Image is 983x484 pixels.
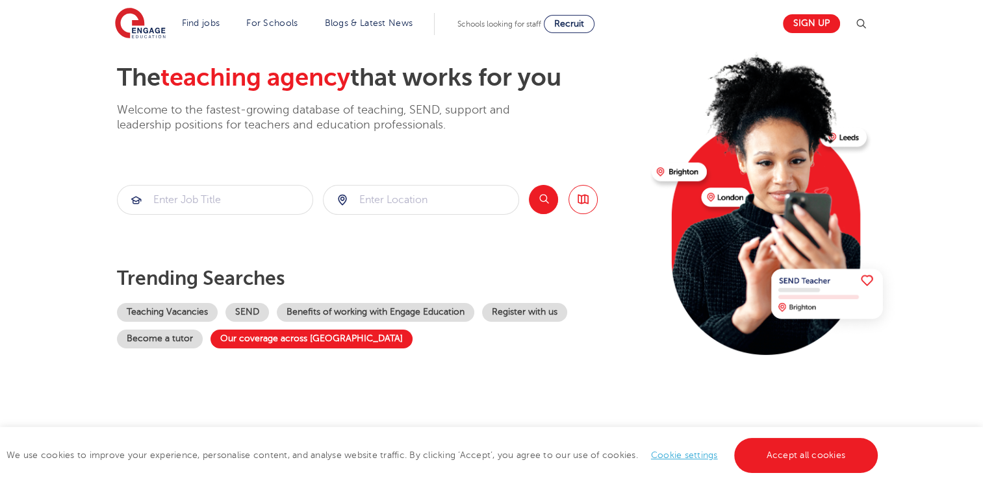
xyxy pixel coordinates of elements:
div: Submit [117,185,313,215]
span: Recruit [554,19,584,29]
span: We use cookies to improve your experience, personalise content, and analyse website traffic. By c... [6,450,881,460]
a: Cookie settings [651,450,718,460]
img: Engage Education [115,8,166,40]
div: Submit [323,185,519,215]
span: Schools looking for staff [457,19,541,29]
input: Submit [324,186,518,214]
span: teaching agency [160,64,350,91]
a: Teaching Vacancies [117,303,218,322]
p: Welcome to the fastest-growing database of teaching, SEND, support and leadership positions for t... [117,103,546,133]
h2: The that works for you [117,63,641,93]
a: Register with us [482,303,567,322]
a: For Schools [246,18,298,28]
a: Recruit [544,15,594,33]
a: Blogs & Latest News [325,18,413,28]
a: Benefits of working with Engage Education [277,303,474,322]
button: Search [529,185,558,214]
a: Our coverage across [GEOGRAPHIC_DATA] [211,330,413,348]
p: Trending searches [117,267,641,290]
a: Find jobs [182,18,220,28]
a: Sign up [783,14,840,33]
input: Submit [118,186,313,214]
a: Become a tutor [117,330,203,348]
a: Accept all cookies [734,438,878,473]
a: SEND [225,303,269,322]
